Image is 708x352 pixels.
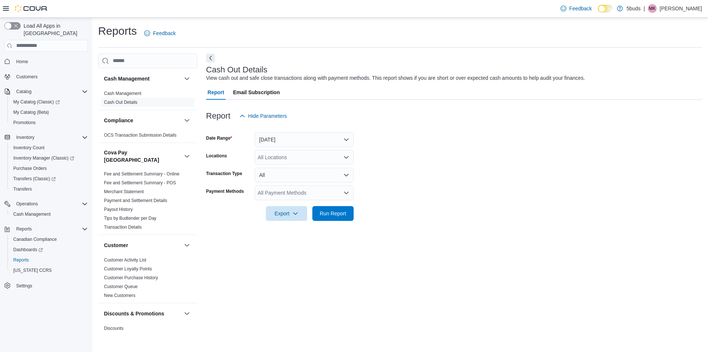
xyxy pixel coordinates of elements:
span: My Catalog (Classic) [10,98,88,106]
span: Discounts [104,325,124,331]
p: 5buds [627,4,641,13]
span: Reports [13,257,29,263]
button: Catalog [1,86,91,97]
h3: Customer [104,242,128,249]
a: Inventory Manager (Classic) [7,153,91,163]
span: My Catalog (Classic) [13,99,60,105]
button: Open list of options [343,154,349,160]
a: Customer Queue [104,284,138,289]
span: Operations [13,199,88,208]
button: Export [266,206,307,221]
a: Settings [13,281,35,290]
span: Customer Queue [104,284,138,290]
span: Cash Management [104,90,141,96]
button: Discounts & Promotions [183,309,191,318]
button: Transfers [7,184,91,194]
span: Load All Apps in [GEOGRAPHIC_DATA] [21,22,88,37]
span: Customer Loyalty Points [104,266,152,272]
span: Settings [16,283,32,289]
a: Tips by Budtender per Day [104,216,156,221]
button: My Catalog (Beta) [7,107,91,117]
span: Merchant Statement [104,189,144,195]
span: Reports [16,226,32,232]
a: Payment and Settlement Details [104,198,167,203]
button: Inventory [1,132,91,143]
button: Promotions [7,117,91,128]
span: Inventory [13,133,88,142]
button: All [255,168,354,182]
button: [US_STATE] CCRS [7,265,91,276]
input: Dark Mode [598,5,613,13]
a: Cash Management [10,210,53,219]
p: [PERSON_NAME] [660,4,702,13]
a: My Catalog (Classic) [10,98,63,106]
div: Morgan Kinahan [648,4,657,13]
h3: Compliance [104,117,133,124]
span: Hide Parameters [248,112,287,120]
span: My Catalog (Beta) [13,109,49,115]
span: Purchase Orders [13,165,47,171]
a: Customer Activity List [104,257,146,263]
a: Customer Purchase History [104,275,158,280]
button: Operations [1,199,91,209]
div: View cash out and safe close transactions along with payment methods. This report shows if you ar... [206,74,585,82]
span: Settings [13,281,88,290]
button: Cash Management [183,74,191,83]
a: Fee and Settlement Summary - Online [104,171,180,177]
span: New Customers [104,293,135,298]
button: Customer [183,241,191,250]
button: Reports [1,224,91,234]
h3: Report [206,112,230,120]
span: Payment and Settlement Details [104,198,167,204]
div: Customer [98,256,197,303]
span: Customer Activity List [104,257,146,263]
button: [DATE] [255,132,354,147]
button: Inventory Count [7,143,91,153]
nav: Complex example [4,53,88,310]
span: MK [649,4,656,13]
span: [US_STATE] CCRS [13,267,52,273]
span: Customers [16,74,38,80]
button: Canadian Compliance [7,234,91,245]
a: Purchase Orders [10,164,50,173]
label: Locations [206,153,227,159]
span: Purchase Orders [10,164,88,173]
span: My Catalog (Beta) [10,108,88,117]
span: Reports [10,256,88,264]
a: Transaction Details [104,225,142,230]
a: My Catalog (Classic) [7,97,91,107]
span: Run Report [320,210,346,217]
div: Cash Management [98,89,197,110]
h3: Cash Out Details [206,65,267,74]
button: Reports [13,225,35,233]
button: Cash Management [104,75,181,82]
a: Customers [13,72,41,81]
a: Dashboards [10,245,46,254]
span: Cash Management [10,210,88,219]
span: Feedback [153,30,176,37]
a: Transfers (Classic) [10,174,59,183]
span: Payout History [104,206,133,212]
h1: Reports [98,24,137,38]
button: Hide Parameters [236,109,290,123]
span: Inventory Count [10,143,88,152]
a: Cash Management [104,91,141,96]
h3: Discounts & Promotions [104,310,164,317]
span: Transfers [13,186,32,192]
button: Home [1,56,91,67]
button: Inventory [13,133,37,142]
span: Report [208,85,224,100]
p: | [643,4,645,13]
button: Customers [1,71,91,82]
span: Washington CCRS [10,266,88,275]
span: Fee and Settlement Summary - POS [104,180,176,186]
span: Canadian Compliance [13,236,57,242]
h3: Cash Management [104,75,150,82]
button: Customer [104,242,181,249]
div: Cova Pay [GEOGRAPHIC_DATA] [98,170,197,235]
span: Reports [13,225,88,233]
span: Inventory Manager (Classic) [13,155,74,161]
span: Promotions [10,118,88,127]
label: Transaction Type [206,171,242,177]
span: Inventory Count [13,145,45,151]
